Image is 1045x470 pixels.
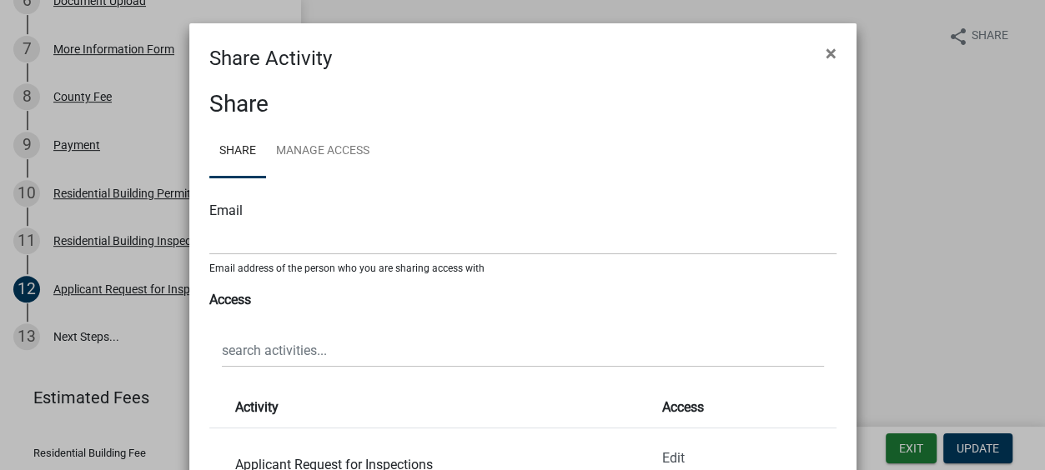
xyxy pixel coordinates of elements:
[209,201,837,221] div: Email
[812,30,850,77] button: Close
[266,125,379,178] a: Manage Access
[209,90,837,118] h3: Share
[209,125,266,178] a: Share
[235,399,279,415] strong: Activity
[826,42,837,65] span: ×
[222,333,824,367] input: search activities...
[209,43,332,73] h4: Share Activity
[662,399,704,415] strong: Access
[209,262,485,274] sub: Email address of the person who you are sharing access with
[209,292,251,307] strong: Access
